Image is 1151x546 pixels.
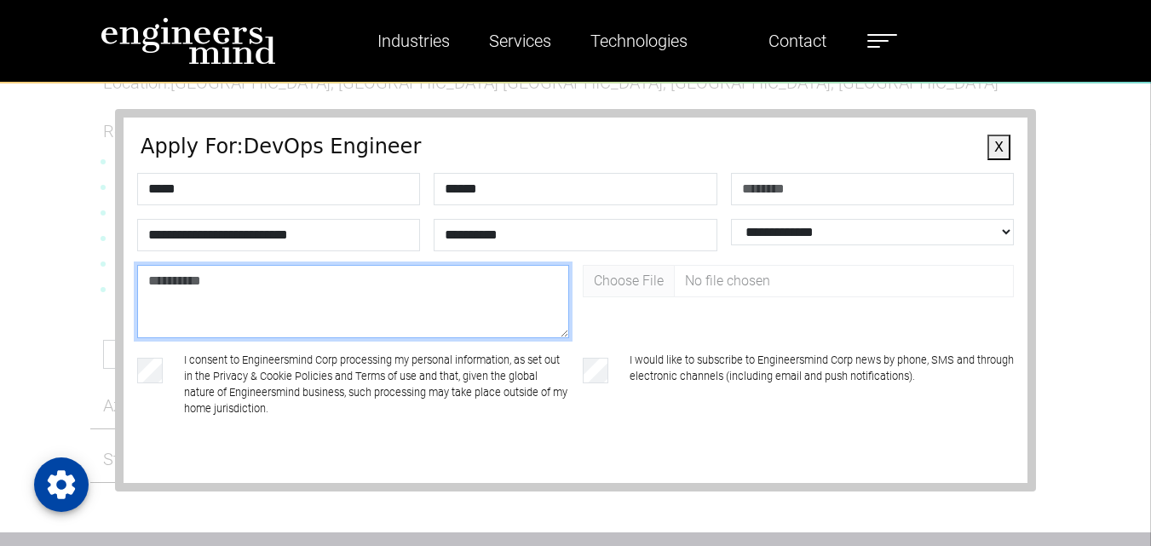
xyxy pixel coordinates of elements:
[630,352,1014,417] label: I would like to subscribe to Engineersmind Corp news by phone, SMS and through electronic channel...
[482,21,558,60] a: Services
[184,352,568,417] label: I consent to Engineersmind Corp processing my personal information, as set out in the Privacy & C...
[584,21,694,60] a: Technologies
[371,21,457,60] a: Industries
[141,460,400,526] iframe: reCAPTCHA
[141,135,1010,159] h4: Apply For: DevOps Engineer
[762,21,833,60] a: Contact
[101,17,276,65] img: logo
[987,135,1010,160] button: X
